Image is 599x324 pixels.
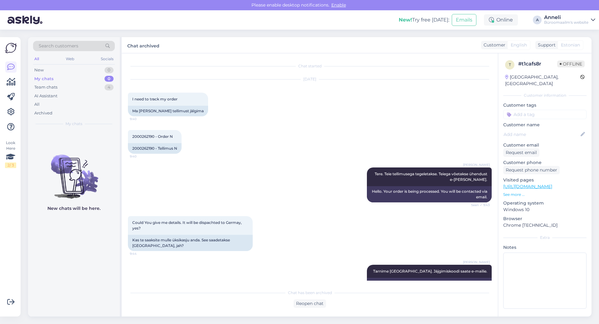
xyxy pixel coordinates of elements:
[132,97,178,101] span: I need to track my order
[399,17,412,23] b: New!
[34,93,57,99] div: AI Assistant
[373,269,487,273] span: Tarnime [GEOGRAPHIC_DATA]. Jäjgimiskoodi saate e-mailie.
[28,143,120,200] img: No chats
[34,101,40,108] div: All
[128,143,182,154] div: 2000262190 - Tellimus N
[503,102,587,109] p: Customer tags
[503,122,587,128] p: Customer name
[544,20,588,25] div: Büroomaailm's website
[130,117,153,121] span: 9:40
[105,67,114,73] div: 0
[130,251,153,256] span: 9:44
[367,186,492,202] div: Hello. Your order is being processed. You will be contacted via email.
[5,162,16,168] div: 2 / 3
[503,148,539,157] div: Request email
[288,290,332,296] span: Chat has been archived
[511,42,527,48] span: English
[34,67,44,73] div: New
[375,172,488,182] span: Tere. Teie tellimusega tegeletakse. Teiega võetakse ühendust e-[PERSON_NAME].
[34,76,54,82] div: My chats
[132,134,173,139] span: 2000262190 - Order N
[503,177,587,183] p: Visited pages
[130,154,153,159] span: 9:40
[100,55,115,63] div: Socials
[132,220,243,230] span: Could You give me details. It will be dispachted to Germay, yes?
[34,110,52,116] div: Archived
[128,63,492,69] div: Chat started
[66,121,82,127] span: My chats
[503,142,587,148] p: Customer email
[65,55,75,63] div: Web
[294,299,326,308] div: Reopen chat
[503,159,587,166] p: Customer phone
[533,16,542,24] div: A
[128,106,208,116] div: Ma [PERSON_NAME] tellimust jälgima
[504,131,579,138] input: Add name
[503,206,587,213] p: Windows 10
[503,235,587,240] div: Extra
[503,184,552,189] a: [URL][DOMAIN_NAME]
[452,14,476,26] button: Emails
[518,60,557,68] div: # t1cafs8r
[505,74,580,87] div: [GEOGRAPHIC_DATA], [GEOGRAPHIC_DATA]
[329,2,348,8] span: Enable
[127,41,159,49] label: Chat archived
[557,60,585,67] span: Offline
[5,42,17,54] img: Askly Logo
[39,43,78,49] span: Search customers
[561,42,580,48] span: Estonian
[503,222,587,229] p: Chrome [TECHNICAL_ID]
[463,162,490,167] span: [PERSON_NAME]
[481,42,505,48] div: Customer
[399,16,449,24] div: Try free [DATE]:
[466,203,490,207] span: Seen ✓ 9:43
[544,15,595,25] a: AnneliBüroomaailm's website
[503,200,587,206] p: Operating system
[503,215,587,222] p: Browser
[34,84,57,90] div: Team chats
[47,205,100,212] p: New chats will be here.
[503,192,587,197] p: See more ...
[128,235,253,251] div: Kas te saaksite mulle üksikasju anda. See saadetakse [GEOGRAPHIC_DATA], jah?
[128,76,492,82] div: [DATE]
[503,93,587,98] div: Customer information
[503,110,587,119] input: Add a tag
[463,260,490,264] span: [PERSON_NAME]
[33,55,40,63] div: All
[503,166,560,174] div: Request phone number
[5,140,16,168] div: Look Here
[367,278,492,294] div: We ship to [GEOGRAPHIC_DATA]. You will receive the tracking code by email.
[509,62,511,67] span: t
[484,14,518,26] div: Online
[544,15,588,20] div: Anneli
[503,244,587,251] p: Notes
[105,84,114,90] div: 4
[535,42,556,48] div: Support
[105,76,114,82] div: 0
